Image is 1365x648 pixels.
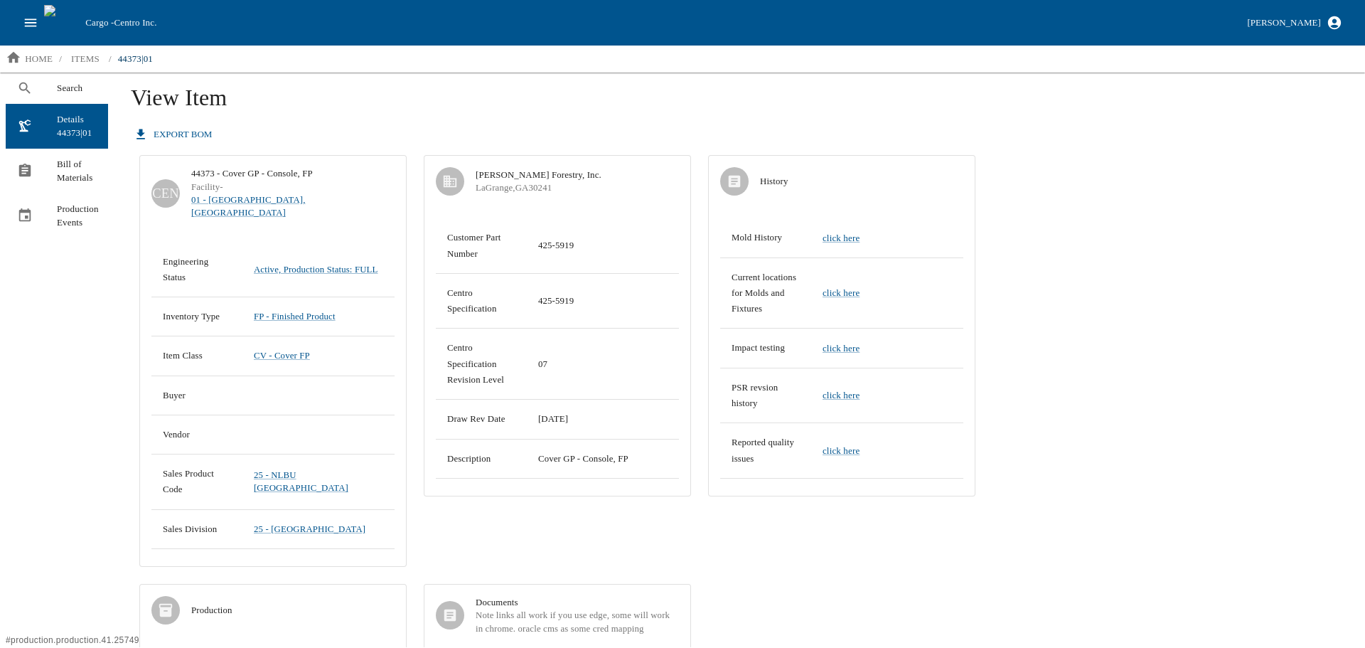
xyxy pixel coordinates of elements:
span: Production Events [57,202,97,230]
a: click here [823,233,860,243]
div: Cargo - [80,16,1241,30]
a: Active, Production Status: FULL [254,265,378,275]
a: Production Events [6,193,108,238]
p: home [25,52,53,66]
td: Engineering Status [151,243,242,297]
td: Centro Specification Revision Level [436,329,527,400]
li: / [109,52,112,66]
td: Current locations for Molds and Fixtures [720,257,811,329]
td: PSR revsion history [720,368,811,423]
button: open drawer [17,9,44,36]
td: 425-5919 [527,273,679,329]
a: CV - Cover FP [254,351,310,361]
a: 44373|01 [112,48,159,70]
td: 07 [527,329,679,400]
div: [PERSON_NAME] [1247,15,1320,31]
td: Customer Part Number [436,218,527,273]
p: 44373|01 [118,52,153,66]
td: Draw Rev Date [436,400,527,439]
span: Bill of Materials [57,157,97,185]
li: / [59,52,62,66]
a: click here [823,445,860,456]
a: click here [823,390,860,400]
td: Centro Specification [436,273,527,329]
td: Sales Division [151,509,242,548]
td: Item Class [151,336,242,376]
td: Impact testing [720,329,811,368]
td: Sales Product Code [151,455,242,510]
a: 25 - [GEOGRAPHIC_DATA] [254,524,365,534]
button: export BOM [131,122,218,147]
td: Reported quality issues [720,423,811,479]
a: 01 - [GEOGRAPHIC_DATA], [GEOGRAPHIC_DATA] [191,193,395,220]
a: items [63,48,108,70]
span: Search [57,81,97,95]
div: 44373 - Cover GP - Console, FP [191,167,395,180]
span: Note links all work if you use edge, some will work in chrome. oracle cms as some cred mapping [476,609,679,635]
a: Bill of Materials [6,149,108,193]
span: Production [191,604,395,617]
td: Vendor [151,415,242,454]
td: Description [436,439,527,478]
span: 06/16/2025 12:00 AM [538,414,568,424]
div: CEN [151,179,180,208]
button: [PERSON_NAME] [1241,11,1348,36]
span: Documents [476,596,679,609]
a: FP - Finished Product [254,312,336,322]
a: click here [823,287,860,298]
a: Search [6,73,108,104]
span: Centro Inc. [114,17,156,28]
div: LaGrange , GA 30241 [476,181,679,194]
span: [PERSON_NAME] Forestry, Inc. [476,169,679,181]
td: Cover GP - Console, FP [527,439,679,478]
h1: View Item [131,84,1348,122]
span: History [760,175,963,188]
a: click here [823,343,860,354]
div: Facility - [191,181,395,220]
td: Mold History [720,218,811,257]
p: items [71,52,100,66]
a: Details 44373|01 [6,104,108,149]
span: Details 44373|01 [57,112,97,140]
img: cargo logo [44,5,80,41]
a: 25 - NLBU [GEOGRAPHIC_DATA] [254,470,348,493]
td: Buyer [151,376,242,415]
td: Inventory Type [151,297,242,336]
td: 425-5919 [527,218,679,273]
